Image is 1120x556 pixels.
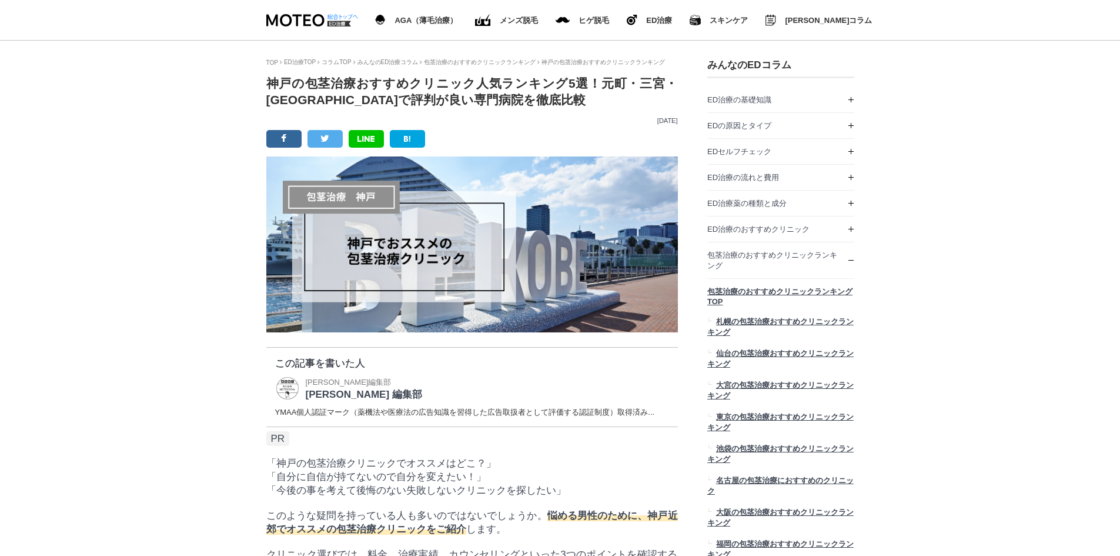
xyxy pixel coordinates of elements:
img: MOTEO ED [266,14,351,26]
img: LINE [357,136,375,142]
a: 大宮の包茎治療おすすめクリニックランキング [707,377,854,408]
p: [DATE] [266,117,678,124]
p: 「神戸の包茎治療クリニックでオススメはどこ？」 「自分に自信が持てないので自分を変えたい！」 「今後の事を考えて後悔のない失敗しないクリニックを探したい」 [266,457,678,497]
span: ED治療薬の種類と成分 [707,199,787,208]
a: ヒゲ脱毛 ED治療 [627,12,672,28]
a: ED治療のおすすめクリニック [707,217,854,242]
img: メンズ脱毛 [556,17,570,23]
span: メンズ脱毛 [500,16,538,24]
p: この記事を書いた人 [275,357,669,370]
span: PR [266,431,290,446]
img: みんなのMOTEOコラム [765,15,776,26]
a: 大阪の包茎治療おすすめクリニックランキング [707,504,854,535]
img: ヒゲ脱毛 [627,15,637,25]
a: みんなのED治療コラム [357,59,419,65]
a: MOTEO 編集部 [PERSON_NAME]編集部 [PERSON_NAME] 編集部 [275,376,422,401]
span: EDの原因とタイプ [707,121,771,130]
img: 総合トップへ [327,14,359,19]
a: 札幌の包茎治療おすすめクリニックランキング [707,313,854,345]
a: 包茎治療のおすすめクリニックランキング [424,59,536,65]
a: コラムTOP [322,59,351,65]
a: 池袋の包茎治療おすすめクリニックランキング [707,440,854,472]
a: AGA（薄毛治療） AGA（薄毛治療） [375,12,458,28]
p: このような疑問を持っている人も多いのではないでしょうか。 します。 [266,509,678,536]
a: TOP [266,59,278,66]
span: [PERSON_NAME]コラム [785,16,872,24]
span: 包茎治療のおすすめクリニックランキングTOP [707,287,852,306]
a: みんなのMOTEOコラム [PERSON_NAME]コラム [765,12,872,28]
span: AGA（薄毛治療） [394,16,457,24]
a: ED治療の流れと費用 [707,165,854,190]
span: ED治療の流れと費用 [707,173,779,182]
a: 仙台の包茎治療おすすめクリニックランキング [707,345,854,377]
a: ED治療の基礎知識 [707,87,854,112]
a: ED治療薬の種類と成分 [707,191,854,216]
a: 包茎治療のおすすめクリニックランキング [707,242,854,278]
dd: YMAA個人認証マーク（薬機法や医療法の広告知識を習得した広告取扱者として評価する認証制度）取得済み... [275,407,669,418]
span: 池袋の包茎治療おすすめクリニックランキング [707,444,854,464]
a: 東京の包茎治療おすすめクリニックランキング [707,408,854,440]
span: 悩める男性のために、神戸近郊でオススメの包茎治療クリニックをご紹介 [266,510,678,535]
span: 大阪の包茎治療おすすめクリニックランキング [707,508,854,527]
a: 名古屋の包茎治療におすすめのクリニック [707,472,854,504]
img: MOTEO 編集部 [275,376,300,401]
h1: 神戸の包茎治療おすすめクリニック人気ランキング5選！元町・三宮・[GEOGRAPHIC_DATA]で評判が良い専門病院を徹底比較 [266,75,678,108]
img: ED（勃起不全）治療 [475,14,491,26]
span: EDセルフチェック [707,147,771,156]
span: ヒゲ脱毛 [579,16,609,24]
span: 仙台の包茎治療おすすめクリニックランキング [707,349,854,368]
span: [PERSON_NAME]編集部 [306,378,392,387]
a: EDの原因とタイプ [707,113,854,138]
span: 東京の包茎治療おすすめクリニックランキング [707,412,854,432]
span: 包茎治療のおすすめクリニックランキング [707,251,837,270]
span: 札幌の包茎治療おすすめクリニックランキング [707,317,854,337]
img: B! [404,136,411,142]
span: 名古屋の包茎治療におすすめのクリニック [707,476,854,495]
li: 神戸の包茎治療おすすめクリニックランキング [537,58,665,66]
a: EDセルフチェック [707,139,854,164]
p: [PERSON_NAME] 編集部 [306,388,422,401]
a: ED（勃起不全）治療 メンズ脱毛 [475,12,538,29]
a: スキンケア [690,12,748,28]
span: スキンケア [710,16,748,24]
span: 大宮の包茎治療おすすめクリニックランキング [707,381,854,400]
a: 包茎治療のおすすめクリニックランキングTOP [707,279,854,313]
span: ED治療の基礎知識 [707,95,771,104]
span: ED治療 [646,16,672,24]
a: メンズ脱毛 ヒゲ脱毛 [556,14,609,26]
a: ED治療TOP [284,59,316,65]
h3: みんなのEDコラム [707,58,854,72]
img: AGA（薄毛治療） [375,15,386,25]
span: ED治療のおすすめクリニック [707,225,810,234]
